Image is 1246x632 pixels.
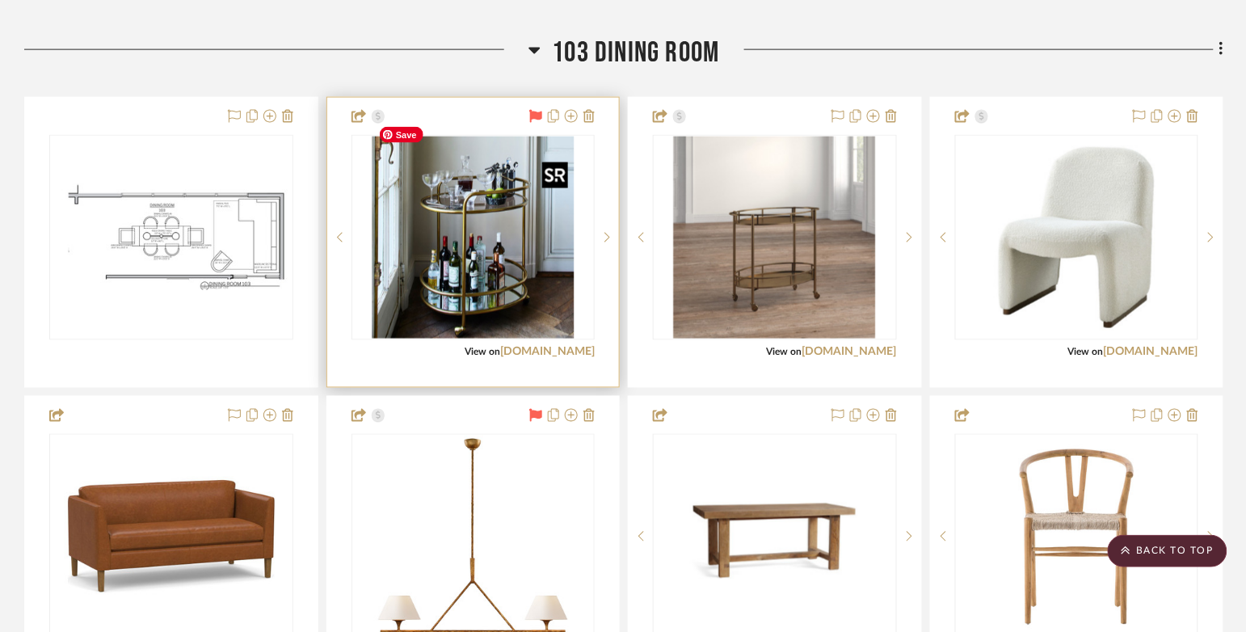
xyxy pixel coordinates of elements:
[372,137,574,339] img: Albee Bar Cart
[975,137,1177,339] img: Nettleton Ivory Boucle Modern Upholstered Chair
[767,348,802,357] span: View on
[352,136,595,339] div: 0
[674,137,876,339] img: Cumberland Metal Bar Cart
[51,184,292,290] img: Dining Floor Plan
[380,127,423,143] span: Save
[1104,347,1198,358] a: [DOMAIN_NAME]
[1108,535,1227,567] scroll-to-top-button: BACK TO TOP
[654,136,896,339] div: 0
[465,348,500,357] span: View on
[553,36,720,70] span: 103 Dining Room
[956,136,1198,339] div: 0
[802,347,897,358] a: [DOMAIN_NAME]
[500,347,595,358] a: [DOMAIN_NAME]
[1068,348,1104,357] span: View on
